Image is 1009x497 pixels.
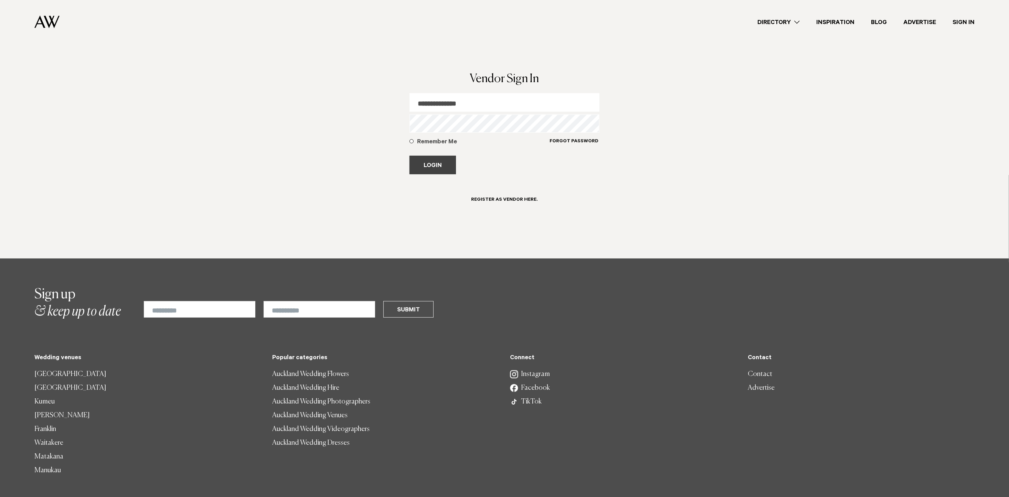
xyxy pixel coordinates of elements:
[410,156,456,174] button: Login
[549,138,599,153] a: Forgot Password
[550,139,598,145] h6: Forgot Password
[510,381,737,395] a: Facebook
[34,355,261,362] h5: Wedding venues
[944,18,983,27] a: Sign In
[808,18,863,27] a: Inspiration
[749,18,808,27] a: Directory
[748,381,975,395] a: Advertise
[463,191,546,213] a: Register as Vendor here.
[34,422,261,436] a: Franklin
[748,355,975,362] h5: Contact
[863,18,895,27] a: Blog
[383,301,434,318] button: Submit
[34,450,261,464] a: Matakana
[34,288,75,301] span: Sign up
[34,15,60,28] img: Auckland Weddings Logo
[510,355,737,362] h5: Connect
[471,197,538,203] h6: Register as Vendor here.
[34,286,121,320] h2: & keep up to date
[34,367,261,381] a: [GEOGRAPHIC_DATA]
[272,395,499,409] a: Auckland Wedding Photographers
[272,381,499,395] a: Auckland Wedding Hire
[272,422,499,436] a: Auckland Wedding Videographers
[510,367,737,381] a: Instagram
[272,436,499,450] a: Auckland Wedding Dresses
[895,18,944,27] a: Advertise
[34,395,261,409] a: Kumeu
[410,73,599,85] h1: Vendor Sign In
[272,367,499,381] a: Auckland Wedding Flowers
[417,138,549,146] h5: Remember Me
[34,464,261,477] a: Manukau
[34,409,261,422] a: [PERSON_NAME]
[272,409,499,422] a: Auckland Wedding Venues
[510,395,737,409] a: TikTok
[34,381,261,395] a: [GEOGRAPHIC_DATA]
[34,436,261,450] a: Waitakere
[748,367,975,381] a: Contact
[272,355,499,362] h5: Popular categories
